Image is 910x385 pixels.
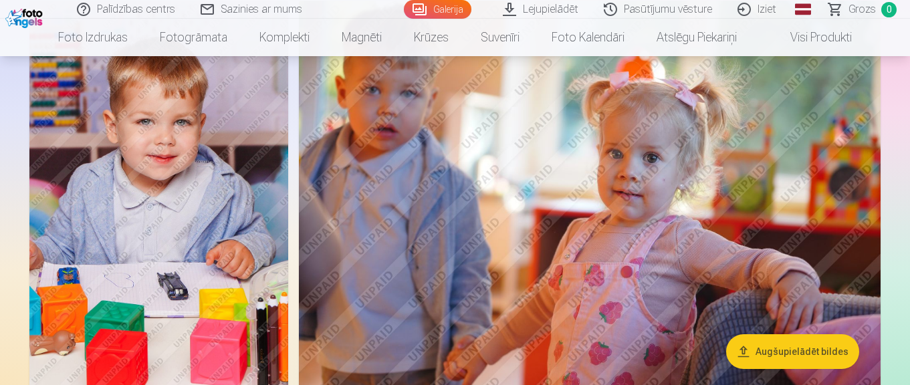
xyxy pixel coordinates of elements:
[641,19,753,56] a: Atslēgu piekariņi
[42,19,144,56] a: Foto izdrukas
[326,19,398,56] a: Magnēti
[536,19,641,56] a: Foto kalendāri
[144,19,243,56] a: Fotogrāmata
[5,5,46,28] img: /fa1
[398,19,465,56] a: Krūzes
[726,334,859,369] button: Augšupielādēt bildes
[243,19,326,56] a: Komplekti
[465,19,536,56] a: Suvenīri
[848,1,876,17] span: Grozs
[881,2,897,17] span: 0
[753,19,868,56] a: Visi produkti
